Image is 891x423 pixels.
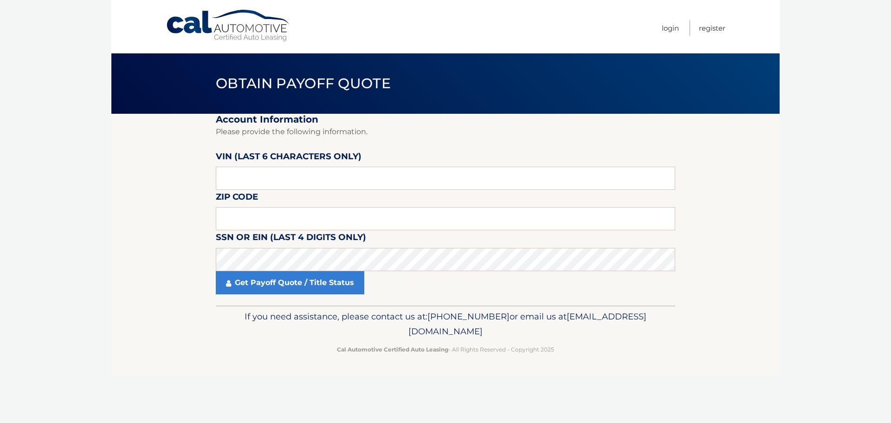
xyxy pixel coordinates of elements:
a: Cal Automotive [166,9,291,42]
span: [PHONE_NUMBER] [427,311,510,322]
strong: Cal Automotive Certified Auto Leasing [337,346,448,353]
p: - All Rights Reserved - Copyright 2025 [222,345,669,354]
p: If you need assistance, please contact us at: or email us at [222,309,669,339]
span: Obtain Payoff Quote [216,75,391,92]
a: Get Payoff Quote / Title Status [216,271,364,294]
a: Login [662,20,679,36]
p: Please provide the following information. [216,125,675,138]
label: VIN (last 6 characters only) [216,150,362,167]
label: SSN or EIN (last 4 digits only) [216,230,366,247]
a: Register [699,20,725,36]
label: Zip Code [216,190,258,207]
h2: Account Information [216,114,675,125]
